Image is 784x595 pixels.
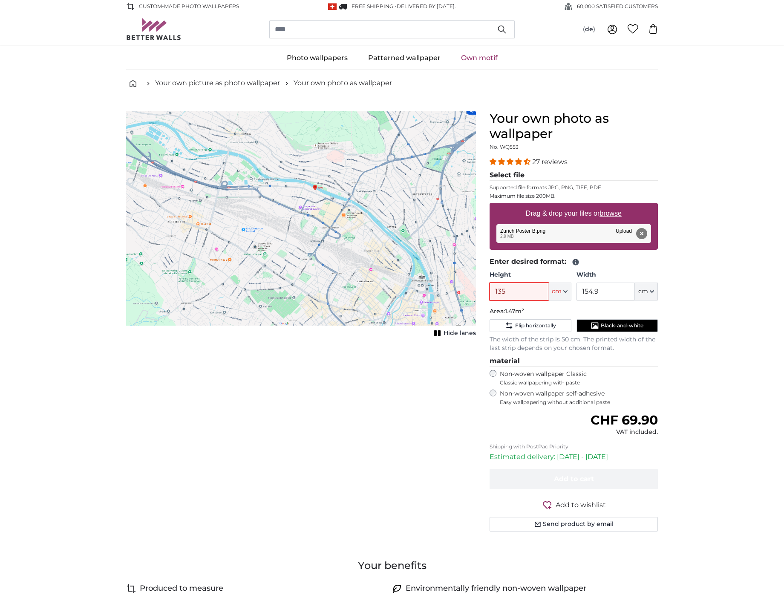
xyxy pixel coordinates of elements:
[155,78,280,88] a: Your own picture as photo wallpaper
[397,3,456,9] font: Delivered by [DATE].
[287,54,348,62] font: Photo wallpapers
[490,171,525,179] font: Select file
[490,469,658,489] button: Add to cart
[576,271,596,278] font: Width
[328,3,337,10] img: Switzerland
[294,78,392,88] a: Your own photo as wallpaper
[490,443,568,450] font: Shipping with PostPac Priority
[490,500,658,510] button: Add to wishlist
[577,3,658,9] font: 60,000 SATISFIED CUSTOMERS
[554,475,594,483] font: Add to cart
[548,283,571,300] button: cm
[583,25,595,33] font: (de)
[576,22,602,37] button: (de)
[500,399,610,405] font: Easy wallpapering without additional paste
[140,583,223,593] font: Produced to measure
[490,110,609,142] font: Your own photo as wallpaper
[490,319,571,332] button: Flip horizontally
[490,517,658,531] button: Send product by email
[552,287,562,295] font: cm
[406,583,586,593] font: Environmentally friendly non-woven wallpaper
[576,319,658,332] button: Black-and-white
[601,322,643,329] font: Black-and-white
[490,158,532,166] span: 4.41 stars
[451,47,508,69] a: Own motif
[543,520,614,528] font: Send product by email
[635,283,658,300] button: cm
[432,327,476,339] button: Hide lanes
[294,79,392,87] font: Your own photo as wallpaper
[490,257,566,266] font: Enter desired format:
[490,193,556,199] font: Maximum file size 200MB.
[352,3,395,9] font: FREE shipping!
[490,357,520,365] font: material
[532,158,568,166] font: 27 reviews
[490,144,519,150] font: No. WQ553
[500,370,587,378] font: Non-woven wallpaper Classic
[500,390,605,397] font: Non-woven wallpaper self-adhesive
[490,307,505,315] font: Area:
[358,559,427,572] font: Your benefits
[616,428,658,436] font: VAT included.
[500,379,580,386] font: Classic wallpapering with paste
[126,111,476,339] div: 1 of 1
[490,335,655,352] font: The width of the strip is 50 cm. The printed width of the last strip depends on your chosen format.
[638,287,648,295] font: cm
[444,329,476,337] font: Hide lanes
[155,79,280,87] font: Your own picture as photo wallpaper
[490,453,608,461] font: Estimated delivery: [DATE] - [DATE]
[505,307,524,315] font: 1.47m²
[556,501,606,509] font: Add to wishlist
[395,3,397,9] font: -
[358,47,451,69] a: Patterned wallpaper
[277,47,358,69] a: Photo wallpapers
[490,184,602,191] font: Supported file formats JPG, PNG, TIFF, PDF.
[591,412,658,428] font: CHF 69.90
[126,18,182,40] img: Betterwalls
[139,3,239,9] font: Custom-made photo wallpapers
[600,210,622,217] font: browse
[368,54,441,62] font: Patterned wallpaper
[490,271,511,278] font: Height
[515,322,556,329] font: Flip horizontally
[526,210,600,217] font: Drag & drop your files or
[126,69,658,97] nav: breadcrumbs
[461,54,498,62] font: Own motif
